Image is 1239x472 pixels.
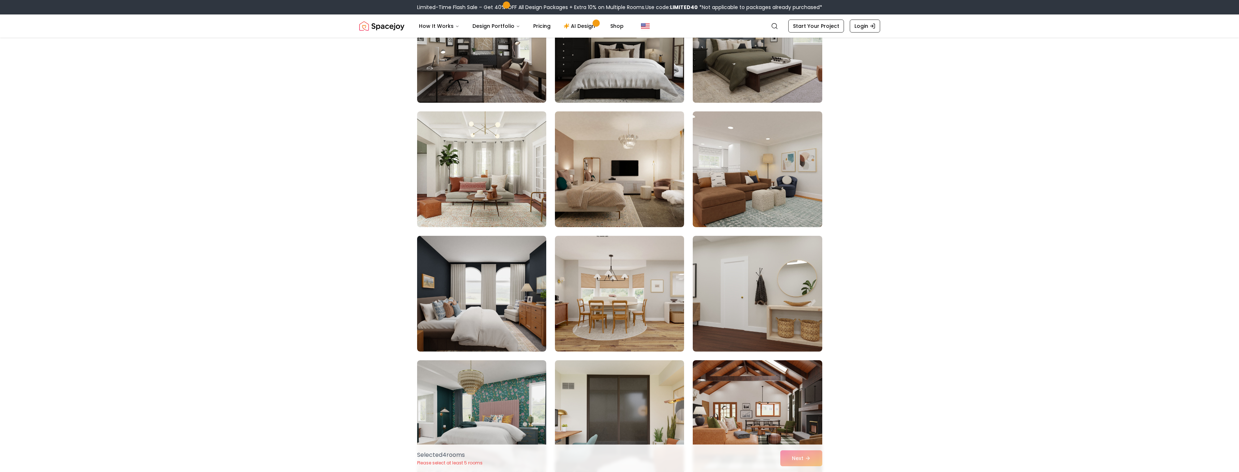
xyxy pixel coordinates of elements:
[359,19,404,33] a: Spacejoy
[555,236,684,352] img: Room room-62
[413,19,629,33] nav: Main
[558,19,603,33] a: AI Design
[417,4,822,11] div: Limited-Time Flash Sale – Get 40% OFF All Design Packages + Extra 10% on Multiple Rooms.
[693,111,822,227] img: Room room-60
[850,20,880,33] a: Login
[417,460,483,466] p: Please select at least 5 rooms
[527,19,556,33] a: Pricing
[417,236,546,352] img: Room room-61
[359,14,880,38] nav: Global
[555,111,684,227] img: Room room-59
[467,19,526,33] button: Design Portfolio
[645,4,698,11] span: Use code:
[641,22,650,30] img: United States
[417,451,483,459] p: Selected 4 room s
[604,19,629,33] a: Shop
[788,20,844,33] a: Start Your Project
[359,19,404,33] img: Spacejoy Logo
[670,4,698,11] b: LIMITED40
[417,111,546,227] img: Room room-58
[698,4,822,11] span: *Not applicable to packages already purchased*
[693,236,822,352] img: Room room-63
[413,19,465,33] button: How It Works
